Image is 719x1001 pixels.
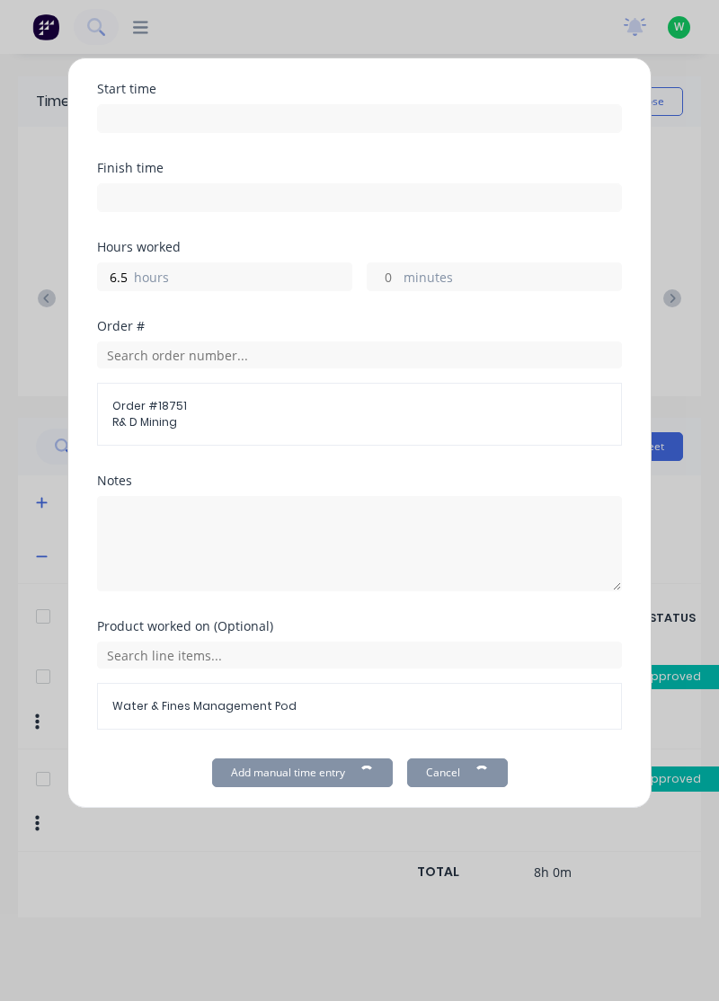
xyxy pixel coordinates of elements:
[98,263,129,290] input: 0
[368,263,399,290] input: 0
[212,758,393,787] button: Add manual time entry
[97,162,622,174] div: Finish time
[112,414,607,430] span: R& D Mining
[97,474,622,487] div: Notes
[97,320,622,332] div: Order #
[97,341,622,368] input: Search order number...
[97,241,622,253] div: Hours worked
[97,83,622,95] div: Start time
[404,268,621,290] label: minutes
[407,758,508,787] button: Cancel
[112,698,607,714] span: Water & Fines Management Pod
[97,620,622,633] div: Product worked on (Optional)
[134,268,351,290] label: hours
[112,398,607,414] span: Order # 18751
[97,642,622,669] input: Search line items...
